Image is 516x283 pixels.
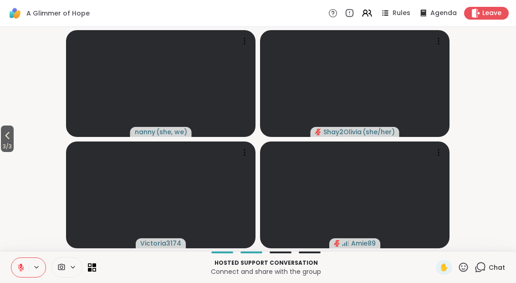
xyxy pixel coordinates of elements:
span: 3 / 3 [1,141,14,152]
span: Leave [482,9,501,18]
span: A Glimmer of Hope [26,9,90,18]
span: ( she/her ) [363,127,395,136]
span: audio-muted [334,240,340,246]
img: ShareWell Logomark [7,5,23,21]
span: ( she, we ) [156,127,187,136]
p: Hosted support conversation [102,259,430,267]
span: Agenda [430,9,457,18]
button: 3/3 [1,126,14,152]
span: Amie89 [351,239,376,248]
p: Connect and share with the group [102,267,430,276]
span: Shay2Olivia [323,127,362,136]
span: Victoria3174 [140,239,181,248]
span: Chat [489,263,505,272]
span: audio-muted [315,129,322,135]
span: ✋ [439,262,449,273]
span: Rules [393,9,410,18]
span: nanny [135,127,155,136]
